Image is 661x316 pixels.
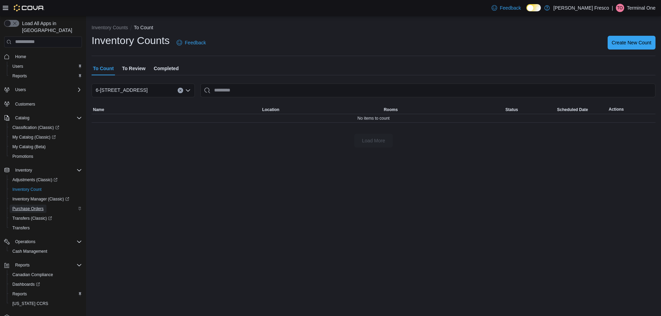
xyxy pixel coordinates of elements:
[7,175,85,185] a: Adjustments (Classic)
[10,195,72,203] a: Inventory Manager (Classic)
[12,99,82,108] span: Customers
[10,62,26,70] a: Users
[185,39,206,46] span: Feedback
[10,290,82,298] span: Reports
[12,73,27,79] span: Reports
[10,299,82,308] span: Washington CCRS
[12,225,30,231] span: Transfers
[12,238,38,246] button: Operations
[1,260,85,270] button: Reports
[617,4,623,12] span: TO
[7,270,85,280] button: Canadian Compliance
[10,133,82,141] span: My Catalog (Classic)
[504,106,556,114] button: Status
[7,152,85,161] button: Promotions
[12,282,40,287] span: Dashboards
[608,36,655,50] button: Create New Count
[1,165,85,175] button: Inventory
[10,185,82,194] span: Inventory Count
[7,123,85,132] a: Classification (Classic)
[609,107,624,112] span: Actions
[10,205,82,213] span: Purchase Orders
[12,86,29,94] button: Users
[10,152,82,161] span: Promotions
[1,85,85,95] button: Users
[354,134,393,148] button: Load More
[12,154,33,159] span: Promotions
[7,194,85,204] a: Inventory Manager (Classic)
[10,299,51,308] a: [US_STATE] CCRS
[7,71,85,81] button: Reports
[12,261,82,269] span: Reports
[7,247,85,256] button: Cash Management
[612,4,613,12] p: |
[10,205,46,213] a: Purchase Orders
[10,133,59,141] a: My Catalog (Classic)
[12,196,69,202] span: Inventory Manager (Classic)
[612,39,651,46] span: Create New Count
[10,247,50,255] a: Cash Management
[7,185,85,194] button: Inventory Count
[10,72,30,80] a: Reports
[553,4,609,12] p: [PERSON_NAME] Fresco
[7,299,85,308] button: [US_STATE] CCRS
[10,143,82,151] span: My Catalog (Beta)
[15,239,35,244] span: Operations
[174,36,209,50] a: Feedback
[10,62,82,70] span: Users
[12,249,47,254] span: Cash Management
[12,144,46,150] span: My Catalog (Beta)
[92,34,170,47] h1: Inventory Counts
[12,134,56,140] span: My Catalog (Classic)
[557,107,588,112] span: Scheduled Date
[10,123,62,132] a: Classification (Classic)
[556,106,607,114] button: Scheduled Date
[1,99,85,109] button: Customers
[12,301,48,306] span: [US_STATE] CCRS
[7,214,85,223] a: Transfers (Classic)
[15,101,35,107] span: Customers
[15,262,30,268] span: Reports
[1,237,85,247] button: Operations
[12,86,82,94] span: Users
[616,4,624,12] div: Terminal One
[92,106,261,114] button: Name
[134,25,153,30] button: To Count
[505,107,518,112] span: Status
[122,62,145,75] span: To Review
[10,224,32,232] a: Transfers
[93,62,114,75] span: To Count
[178,88,183,93] button: Clear input
[12,100,38,108] a: Customers
[10,152,36,161] a: Promotions
[10,195,82,203] span: Inventory Manager (Classic)
[10,143,49,151] a: My Catalog (Beta)
[526,11,527,12] span: Dark Mode
[10,123,82,132] span: Classification (Classic)
[489,1,524,15] a: Feedback
[12,166,35,174] button: Inventory
[10,271,56,279] a: Canadian Compliance
[382,106,504,114] button: Rooms
[15,115,29,121] span: Catalog
[10,280,43,288] a: Dashboards
[7,204,85,214] button: Purchase Orders
[262,107,279,112] span: Location
[10,271,82,279] span: Canadian Compliance
[12,206,44,211] span: Purchase Orders
[12,114,32,122] button: Catalog
[96,86,148,94] span: 6-[STREET_ADDRESS]
[93,107,104,112] span: Name
[7,289,85,299] button: Reports
[12,272,53,277] span: Canadian Compliance
[12,261,32,269] button: Reports
[200,84,655,97] input: This is a search bar. After typing your query, hit enter to filter the results lower in the page.
[261,106,382,114] button: Location
[357,116,389,121] span: No items to count
[15,54,26,59] span: Home
[7,62,85,71] button: Users
[154,62,179,75] span: Completed
[10,280,82,288] span: Dashboards
[19,20,82,34] span: Load All Apps in [GEOGRAPHIC_DATA]
[12,187,42,192] span: Inventory Count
